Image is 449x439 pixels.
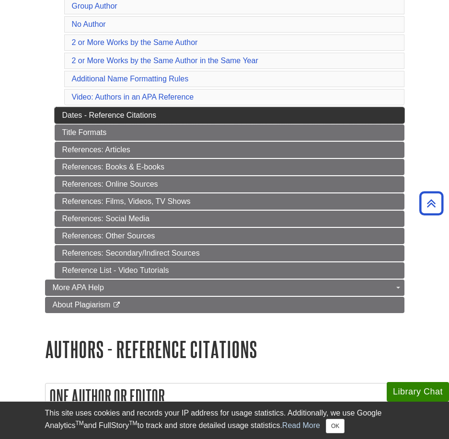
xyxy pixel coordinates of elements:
a: References: Social Media [55,211,404,227]
a: References: Secondary/Indirect Sources [55,245,404,261]
a: About Plagiarism [45,297,404,313]
a: More APA Help [45,280,404,296]
span: About Plagiarism [53,301,111,309]
a: 2 or More Works by the Same Author in the Same Year [72,56,258,65]
div: This site uses cookies and records your IP address for usage statistics. Additionally, we use Goo... [45,407,404,433]
a: References: Books & E-books [55,159,404,175]
a: Group Author [72,2,117,10]
a: Title Formats [55,124,404,141]
a: Back to Top [416,197,447,210]
sup: TM [76,420,84,427]
a: References: Articles [55,142,404,158]
i: This link opens in a new window [113,302,121,308]
a: 2 or More Works by the Same Author [72,38,198,46]
button: Library Chat [387,382,449,402]
span: More APA Help [53,283,104,292]
a: References: Online Sources [55,176,404,192]
h2: One Author or Editor [46,383,404,409]
a: Video: Authors in an APA Reference [72,93,194,101]
a: Reference List - Video Tutorials [55,262,404,279]
sup: TM [129,420,137,427]
h1: Authors - Reference Citations [45,337,404,361]
a: No Author [72,20,106,28]
a: References: Other Sources [55,228,404,244]
a: References: Films, Videos, TV Shows [55,193,404,210]
a: Additional Name Formatting Rules [72,75,189,83]
button: Close [326,419,345,433]
a: Dates - Reference Citations [55,107,404,124]
a: Read More [282,421,320,429]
